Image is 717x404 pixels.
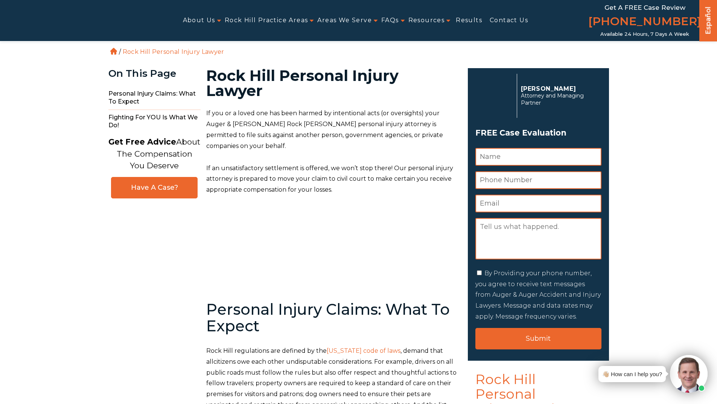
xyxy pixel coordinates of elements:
[206,347,327,354] span: Rock Hill regulations are defined by the
[225,12,308,29] a: Rock Hill Practice Areas
[5,12,122,30] img: Auger & Auger Accident and Injury Lawyers Logo
[588,13,701,31] a: [PHONE_NUMBER]
[206,110,443,149] span: If you or a loved one has been harmed by intentional acts (or oversights) your Auger & [PERSON_NA...
[521,92,597,107] span: Attorney and Managing Partner
[110,48,117,55] a: Home
[108,86,201,110] span: Personal Injury Claims: What to Expect
[206,68,459,98] h1: Rock Hill Personal Injury Lawyer
[456,12,482,29] a: Results
[206,300,450,335] b: Personal Injury Claims: What To Expect
[183,12,215,29] a: About Us
[475,148,601,166] input: Name
[521,85,597,92] p: [PERSON_NAME]
[490,12,528,29] a: Contact Us
[475,328,601,349] input: Submit
[475,270,601,320] label: By Providing your phone number, you agree to receive text messages from Auger & Auger Accident an...
[475,171,601,189] input: Phone Number
[108,137,176,146] strong: Get Free Advice
[206,165,453,194] span: If an unsatisfactory settlement is offered, we won’t stop there! Our personal injury attorney is ...
[206,347,443,365] span: , demand that all
[119,183,190,192] span: Have A Case?
[327,347,400,354] a: [US_STATE] code of laws
[111,177,198,198] a: Have A Case?
[475,126,601,140] span: FREE Case Evaluation
[602,369,662,379] div: 👋🏼 How can I help you?
[108,136,200,172] p: About The Compensation You Deserve
[475,195,601,212] input: Email
[108,68,201,79] div: On This Page
[604,4,685,11] span: Get a FREE Case Review
[600,31,689,37] span: Available 24 Hours, 7 Days a Week
[276,207,389,286] img: personal-injury-justice
[381,12,399,29] a: FAQs
[475,77,513,114] img: Herbert Auger
[121,48,226,55] li: Rock Hill Personal Injury Lawyer
[408,12,445,29] a: Resources
[670,355,708,393] img: Intaker widget Avatar
[108,110,201,133] span: Fighting for YOU is What We Do!
[317,12,372,29] a: Areas We Serve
